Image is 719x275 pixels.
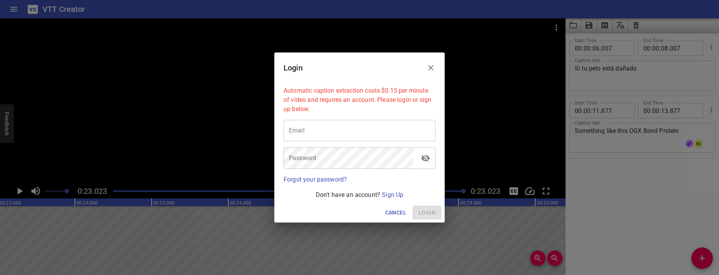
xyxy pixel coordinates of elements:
button: Cancel [382,206,409,220]
a: Sign Up [382,191,403,198]
button: toggle password visibility [416,149,435,167]
p: Don't have an account? [284,190,435,200]
h6: Login [284,62,303,74]
span: Cancel [385,208,406,218]
button: Close [422,59,440,77]
p: Automatic caption extraction costs $0.15 per minute of video and requires an account. Please logi... [284,86,435,114]
a: Forgot your password? [284,176,347,183]
span: Please enter your email and password above. [412,206,442,220]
